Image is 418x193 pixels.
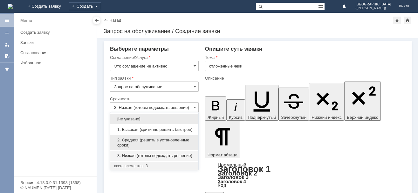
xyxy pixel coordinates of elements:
[109,18,121,23] a: Назад
[20,186,90,190] div: © NAUMEN [DATE]-[DATE]
[114,138,195,148] span: 2. Средняя (решить в установленные сроки)
[18,38,95,47] a: Заявки
[281,115,306,120] span: Зачеркнутый
[205,46,263,52] span: Опишите суть заявки
[318,3,325,9] span: Расширенный поиск
[18,48,95,58] a: Согласования
[20,17,32,25] div: Меню
[208,153,237,157] span: Формат абзаца
[344,82,381,121] button: Верхний индекс
[110,76,197,80] div: Тип заявки
[347,115,378,120] span: Верхний индекс
[205,76,404,80] div: Описание
[312,115,342,120] span: Нижний индекс
[20,61,86,65] div: Избранное
[114,117,195,122] span: [не указано]
[205,163,405,188] div: Формат абзаца
[218,169,257,177] a: Заголовок 2
[218,179,246,184] a: Заголовок 4
[218,162,246,168] a: Нормальный
[69,3,101,10] div: Создать
[8,4,13,9] img: logo
[110,46,169,52] span: Выберите параметры
[393,17,401,24] div: Добавить в избранное
[205,55,404,60] div: Тема
[278,88,309,121] button: Зачеркнутый
[20,50,93,55] div: Согласования
[8,4,13,9] a: Перейти на домашнюю страницу
[404,17,411,24] div: Сделать домашней страницей
[110,97,197,101] div: Срочность
[20,40,93,45] div: Заявки
[218,164,271,174] a: Заголовок 1
[205,121,240,158] button: Формат абзаца
[205,97,227,121] button: Жирный
[20,181,90,185] div: Версия: 4.18.0.9.31.1398 (1398)
[20,30,93,35] div: Создать заявку
[114,163,195,168] div: всего элементов: 3
[208,115,224,120] span: Жирный
[2,39,12,50] a: Мои заявки
[114,127,195,132] span: 1. Высокая (критично решить быстрее)
[245,85,278,121] button: Подчеркнутый
[110,55,197,60] div: Соглашение/Услуга
[229,115,243,120] span: Курсив
[355,6,391,10] span: ([PERSON_NAME])
[2,28,12,38] a: Создать заявку
[104,28,412,34] div: Запрос на обслуживание / Создание заявки
[93,17,100,24] div: Скрыть меню
[226,99,245,121] button: Курсив
[309,83,344,121] button: Нижний индекс
[218,174,249,180] a: Заголовок 3
[248,115,276,120] span: Подчеркнутый
[218,182,226,188] a: Код
[355,3,391,6] span: [GEOGRAPHIC_DATA]
[2,51,12,61] a: Мои согласования
[18,27,95,37] a: Создать заявку
[114,153,195,158] span: 3. Низкая (готовы подождать решение)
